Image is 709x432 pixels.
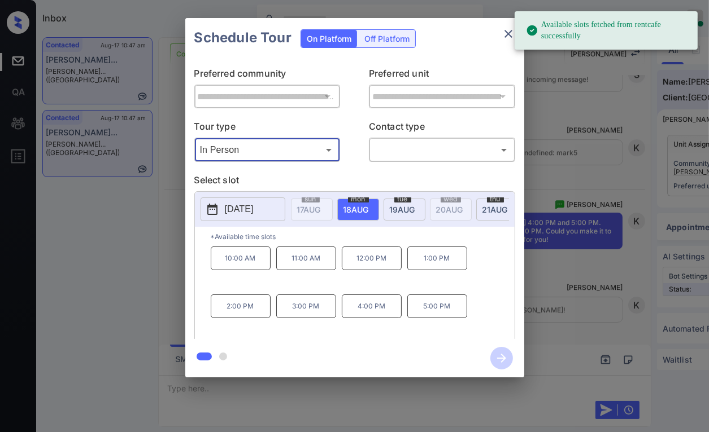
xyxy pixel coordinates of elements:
[476,199,518,221] div: date-select
[390,205,415,214] span: 19 AUG
[194,120,341,138] p: Tour type
[343,205,369,214] span: 18 AUG
[225,202,254,216] p: [DATE]
[394,196,411,202] span: tue
[526,15,689,46] div: Available slots fetched from rentcafe successfully
[194,173,515,191] p: Select slot
[197,140,338,159] div: In Person
[384,199,425,221] div: date-select
[276,294,336,318] p: 3:00 PM
[211,246,271,270] p: 10:00 AM
[276,246,336,270] p: 11:00 AM
[487,196,504,202] span: thu
[337,199,379,221] div: date-select
[342,246,402,270] p: 12:00 PM
[201,197,285,221] button: [DATE]
[482,205,508,214] span: 21 AUG
[194,67,341,85] p: Preferred community
[484,343,520,373] button: btn-next
[407,294,467,318] p: 5:00 PM
[369,120,515,138] p: Contact type
[211,294,271,318] p: 2:00 PM
[301,30,357,47] div: On Platform
[211,227,515,246] p: *Available time slots
[407,246,467,270] p: 1:00 PM
[348,196,369,202] span: mon
[342,294,402,318] p: 4:00 PM
[497,23,520,45] button: close
[185,18,301,58] h2: Schedule Tour
[359,30,415,47] div: Off Platform
[369,67,515,85] p: Preferred unit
